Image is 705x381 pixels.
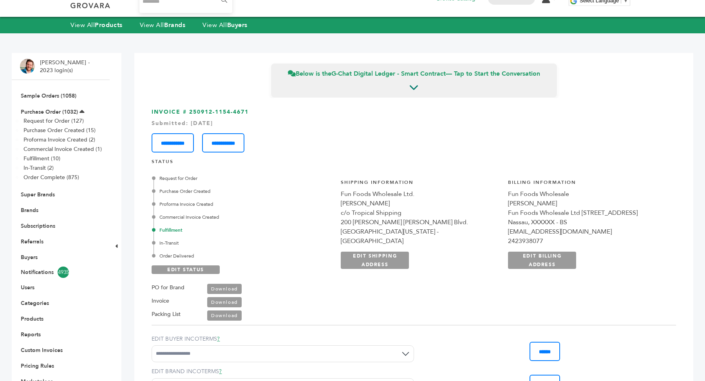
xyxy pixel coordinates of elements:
[154,252,332,259] div: Order Delivered
[508,189,667,199] div: Fun Foods Wholesale
[207,284,242,294] a: Download
[21,267,101,278] a: Notifications4935
[21,362,54,370] a: Pricing Rules
[23,117,84,125] a: Request for Order (127)
[154,239,332,247] div: In-Transit
[152,120,676,127] div: Submitted: [DATE]
[152,158,676,169] h4: STATUS
[21,331,41,338] a: Reports
[508,179,667,190] h4: Billing Information
[23,145,102,153] a: Commercial Invoice Created (1)
[21,299,49,307] a: Categories
[341,227,500,246] div: [GEOGRAPHIC_DATA][US_STATE] - [GEOGRAPHIC_DATA]
[23,136,95,143] a: Proforma Invoice Created (2)
[508,208,667,218] div: Fun Foods Wholesale Ltd [STREET_ADDRESS]
[202,21,248,29] a: View AllBuyers
[40,59,92,74] li: [PERSON_NAME] - 2023 login(s)
[152,296,169,306] label: Invoice
[341,179,500,190] h4: Shipping Information
[21,108,78,116] a: Purchase Order (1032)
[21,238,43,245] a: Referrals
[154,227,332,234] div: Fulfillment
[331,69,446,78] strong: G-Chat Digital Ledger - Smart Contract
[21,191,55,198] a: Super Brands
[21,92,76,100] a: Sample Orders (1058)
[95,21,122,29] strong: Products
[152,368,414,376] label: EDIT BRAND INCOTERMS
[21,254,38,261] a: Buyers
[341,189,500,199] div: Fun Foods Wholesale Ltd.
[508,227,667,236] div: [EMAIL_ADDRESS][DOMAIN_NAME]
[154,188,332,195] div: Purchase Order Created
[154,214,332,221] div: Commercial Invoice Created
[341,252,409,269] a: EDIT SHIPPING ADDRESS
[207,297,242,307] a: Download
[341,208,500,218] div: c/o Tropical Shipping
[23,155,60,162] a: Fulfillment (10)
[207,310,242,321] a: Download
[152,108,676,152] h3: INVOICE # 250912-1154-4671
[23,174,79,181] a: Order Complete (875)
[288,69,540,78] span: Below is the — Tap to Start the Conversation
[23,127,96,134] a: Purchase Order Created (15)
[341,218,500,227] div: 200 [PERSON_NAME] [PERSON_NAME] Blvd.
[154,201,332,208] div: Proforma Invoice Created
[164,21,185,29] strong: Brands
[508,252,576,269] a: EDIT BILLING ADDRESS
[152,335,414,343] label: EDIT BUYER INCOTERMS
[341,199,500,208] div: [PERSON_NAME]
[140,21,186,29] a: View AllBrands
[21,315,43,323] a: Products
[21,347,63,354] a: Custom Invoices
[508,236,667,246] div: 2423938077
[58,267,69,278] span: 4935
[23,164,54,172] a: In-Transit (2)
[508,218,667,227] div: Nassau, XXXXXX - BS
[152,265,220,274] a: EDIT STATUS
[227,21,248,29] strong: Buyers
[21,222,55,230] a: Subscriptions
[21,284,34,291] a: Users
[152,283,184,292] label: PO for Brand
[21,207,38,214] a: Brands
[217,335,220,343] a: ?
[154,175,332,182] div: Request for Order
[219,368,222,375] a: ?
[152,310,181,319] label: Packing List
[508,199,667,208] div: [PERSON_NAME]
[70,21,123,29] a: View AllProducts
